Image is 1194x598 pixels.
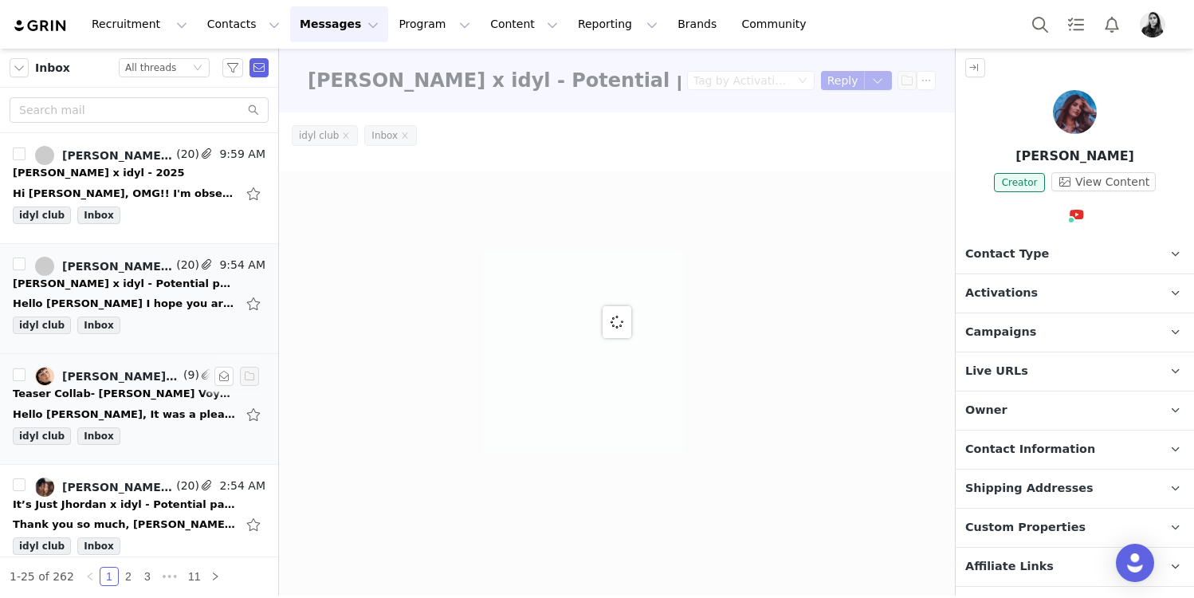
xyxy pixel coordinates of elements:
span: Inbox [77,427,120,445]
i: icon: search [248,104,259,116]
button: Content [481,6,568,42]
span: (20) [173,146,199,163]
a: 3 [139,568,156,585]
button: Contacts [198,6,289,42]
span: idyl club [13,427,71,445]
span: Contact Type [965,246,1049,263]
button: View Content [1051,172,1156,191]
li: Previous Page [81,567,100,586]
div: Hi Monroe, OMG!! I'm obsessed!! The video, the hoops, the stacking with the solar cuff, it's abso... [13,186,236,202]
div: Teaser Collab- Cheri Voyage [13,386,236,402]
img: 3988666f-b618-4335-b92d-0222703392cd.jpg [1140,12,1165,37]
span: Creator [994,173,1046,192]
img: Hayley Clough [1053,90,1097,134]
span: idyl club [13,207,71,224]
span: Send Email [249,58,269,77]
a: [PERSON_NAME], [PERSON_NAME] [35,257,173,276]
span: Shipping Addresses [965,480,1094,498]
li: Next Page [206,567,225,586]
img: grin logo [13,18,69,33]
a: 1 [100,568,118,585]
span: idyl club [13,537,71,555]
span: (9) [180,367,199,384]
span: Contact Information [965,441,1095,458]
a: Tasks [1058,6,1094,42]
input: Search mail [10,97,269,123]
button: Search [1023,6,1058,42]
span: Custom Properties [965,519,1086,537]
div: All threads [125,59,176,77]
div: Thank you so much, Ornella!! Let us know if you would like to work with her again for holiday. x ... [13,517,236,533]
button: Recruitment [82,6,197,42]
button: Profile [1130,12,1181,37]
img: baddd4fa-2811-4f59-b1ce-87579c4dad32.jpg [35,478,54,497]
div: Hello Ornella, It was a pleasure working with you and your brand, and I look forward to collabora... [13,407,236,423]
span: Owner [965,402,1007,419]
span: Inbox [35,60,70,77]
span: Affiliate Links [965,558,1054,576]
li: 2 [119,567,138,586]
i: icon: right [210,572,220,581]
p: [PERSON_NAME] [956,147,1194,166]
span: Campaigns [965,324,1036,341]
i: icon: down [193,63,202,74]
span: Inbox [77,537,120,555]
span: Live URLs [965,363,1028,380]
div: Hayley Clough x idyl - Potential partnership [13,276,236,292]
span: idyl club [13,317,71,334]
button: Messages [290,6,388,42]
li: 1 [100,567,119,586]
i: icon: left [85,572,95,581]
a: Community [733,6,823,42]
div: Hello Ornella I hope you are doing well? I would really love to collaborate again with IDYL. I ad... [13,296,236,312]
div: It’s Just Jhordan x idyl - Potential partnership [13,497,236,513]
li: 1-25 of 262 [10,567,74,586]
a: Brands [668,6,731,42]
div: [PERSON_NAME], Jhordan Borboa, [DOMAIN_NAME][EMAIL_ADDRESS][PERSON_NAME][DOMAIN_NAME], [PERSON_NA... [62,481,173,494]
span: Inbox [77,317,120,334]
div: [PERSON_NAME], [PERSON_NAME], [PERSON_NAME] [62,149,173,162]
a: 2 [120,568,137,585]
button: Reporting [568,6,667,42]
span: ••• [157,567,183,586]
div: [PERSON_NAME] VOYAGE, [PERSON_NAME] [62,370,180,383]
button: Notifications [1094,6,1129,42]
div: [PERSON_NAME], [PERSON_NAME] [62,260,173,273]
span: (20) [173,257,199,273]
a: [PERSON_NAME] VOYAGE, [PERSON_NAME] [35,367,180,386]
a: [PERSON_NAME], [PERSON_NAME], [PERSON_NAME] [35,146,173,165]
li: 3 [138,567,157,586]
span: Inbox [77,207,120,224]
a: 11 [183,568,206,585]
li: Next 3 Pages [157,567,183,586]
a: [PERSON_NAME], Jhordan Borboa, [DOMAIN_NAME][EMAIL_ADDRESS][PERSON_NAME][DOMAIN_NAME], [PERSON_NA... [35,478,173,497]
span: Activations [965,285,1038,302]
span: (20) [173,478,199,494]
img: b2a4e4fc-b9b7-475c-b375-f641e3426dc0--s.jpg [35,367,54,386]
div: Open Intercom Messenger [1116,544,1154,582]
li: 11 [183,567,206,586]
div: Monroe Steele x idyl - 2025 [13,165,185,181]
button: Program [389,6,480,42]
